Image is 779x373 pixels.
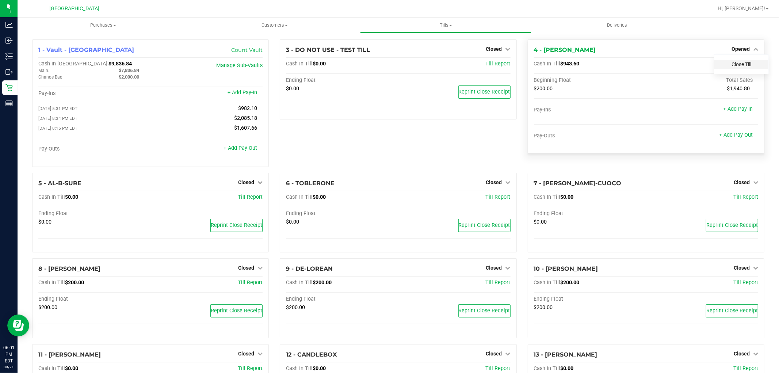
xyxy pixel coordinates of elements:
a: Till Report [486,279,511,286]
span: Customers [189,22,360,28]
a: Till Report [238,194,263,200]
span: Closed [238,179,254,185]
span: Cash In Till [534,194,561,200]
span: Closed [486,46,502,52]
a: Close Till [732,61,751,67]
span: 9 - DE-LOREAN [286,265,333,272]
span: Reprint Close Receipt [459,222,510,228]
a: Manage Sub-Vaults [216,62,263,69]
span: Cash In Till [534,61,561,67]
span: Reprint Close Receipt [211,308,262,314]
div: Ending Float [286,296,398,302]
span: Reprint Close Receipt [706,308,758,314]
span: Cash In Till [38,365,65,372]
button: Reprint Close Receipt [458,219,511,232]
inline-svg: Reports [5,100,13,107]
span: $200.00 [534,85,553,92]
a: Tills [360,18,531,33]
span: Closed [734,265,750,271]
span: $200.00 [561,279,580,286]
span: Cash In Till [286,61,313,67]
span: $0.00 [65,194,78,200]
span: Closed [486,179,502,185]
span: 12 - CANDLEBOX [286,351,337,358]
span: [DATE] 8:15 PM EDT [38,126,77,131]
span: Deliveries [597,22,637,28]
a: Till Report [238,279,263,286]
span: Closed [734,179,750,185]
div: Beginning Float [534,77,646,84]
span: Closed [486,351,502,357]
span: $1,607.66 [234,125,257,131]
span: $0.00 [313,61,326,67]
span: [DATE] 5:31 PM EDT [38,106,77,111]
a: + Add Pay-Out [224,145,257,151]
span: $0.00 [561,365,574,372]
a: Till Report [733,194,758,200]
button: Reprint Close Receipt [458,85,511,99]
span: [DATE] 8:34 PM EDT [38,116,77,121]
span: [GEOGRAPHIC_DATA] [50,5,100,12]
span: 10 - [PERSON_NAME] [534,265,598,272]
a: Till Report [733,279,758,286]
a: Till Report [486,365,511,372]
span: 6 - TOBLERONE [286,180,335,187]
div: Total Sales [646,77,758,84]
span: 7 - [PERSON_NAME]-CUOCO [534,180,622,187]
span: $0.00 [286,219,299,225]
inline-svg: Retail [5,84,13,91]
p: 06:01 PM EDT [3,345,14,364]
div: Pay-Outs [38,146,150,152]
button: Reprint Close Receipt [210,219,263,232]
span: $0.00 [561,194,574,200]
span: Purchases [18,22,189,28]
span: Cash In Till [286,365,313,372]
span: Change Bag: [38,75,64,80]
a: + Add Pay-In [228,90,257,96]
span: Closed [486,265,502,271]
a: Customers [189,18,360,33]
span: $0.00 [313,365,326,372]
div: Pay-Ins [534,107,646,113]
span: $200.00 [65,279,84,286]
span: $200.00 [286,304,305,311]
a: + Add Pay-In [723,106,753,112]
a: Till Report [733,365,758,372]
span: $982.10 [238,105,257,111]
span: Cash In Till [38,279,65,286]
span: Tills [360,22,531,28]
div: Ending Float [38,210,150,217]
span: Closed [238,351,254,357]
span: Cash In Till [534,279,561,286]
span: $0.00 [38,219,51,225]
div: Ending Float [286,77,398,84]
span: $0.00 [65,365,78,372]
span: 4 - [PERSON_NAME] [534,46,596,53]
span: $0.00 [534,219,547,225]
a: Till Report [486,194,511,200]
span: Reprint Close Receipt [459,89,510,95]
span: Opened [732,46,750,52]
span: $7,836.84 [119,68,139,73]
div: Ending Float [286,210,398,217]
button: Reprint Close Receipt [706,219,758,232]
a: Till Report [486,61,511,67]
a: Purchases [18,18,189,33]
span: Main: [38,68,49,73]
inline-svg: Inbound [5,37,13,44]
span: $943.60 [561,61,580,67]
a: Till Report [238,365,263,372]
div: Ending Float [38,296,150,302]
a: Deliveries [531,18,703,33]
span: 11 - [PERSON_NAME] [38,351,101,358]
span: Reprint Close Receipt [211,222,262,228]
span: Cash In Till [286,279,313,286]
span: Reprint Close Receipt [706,222,758,228]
